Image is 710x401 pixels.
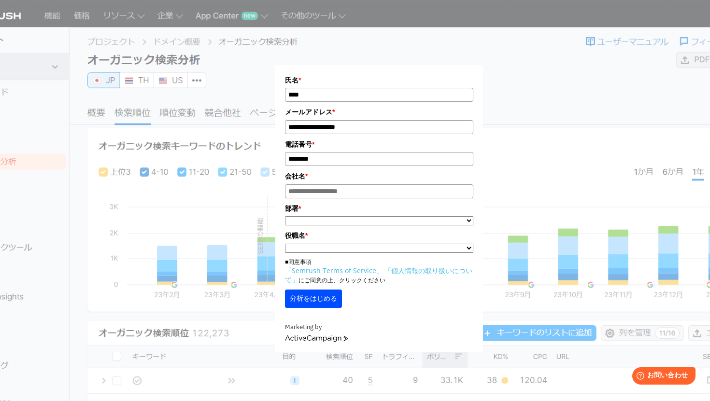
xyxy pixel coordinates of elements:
button: 分析をはじめる [285,290,342,308]
label: 氏名 [285,75,473,85]
label: 部署 [285,203,473,214]
a: 「Semrush Terms of Service」 [285,266,383,275]
a: 「個人情報の取り扱いについて」 [285,266,472,284]
label: 電話番号 [285,139,473,150]
label: 役職名 [285,230,473,241]
div: Marketing by [285,322,473,332]
iframe: Help widget launcher [624,363,699,390]
label: メールアドレス [285,107,473,117]
p: ■同意事項 にご同意の上、クリックください [285,258,473,285]
label: 会社名 [285,171,473,181]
